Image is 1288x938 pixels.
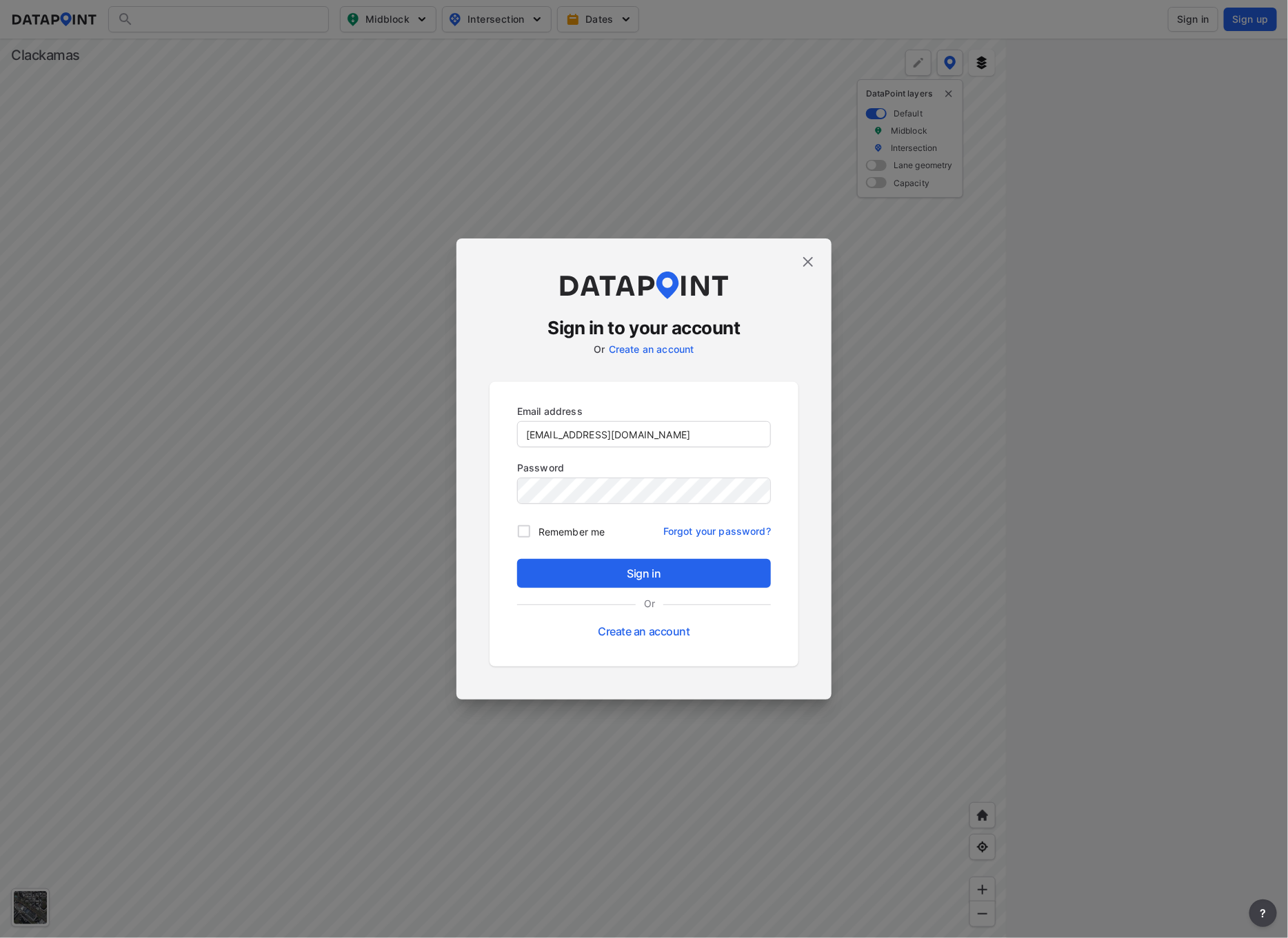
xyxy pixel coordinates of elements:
[598,624,690,638] a: Create an account
[517,404,771,418] p: Email address
[517,559,771,588] button: Sign in
[663,517,771,538] a: Forgot your password?
[539,524,605,539] span: Remember me
[490,316,798,340] h3: Sign in to your account
[800,254,816,270] img: close.efbf2170.svg
[636,596,663,611] label: Or
[528,565,760,582] span: Sign in
[609,343,694,355] a: Create an account
[1258,905,1269,921] span: ?
[518,422,770,447] input: you@example.com
[558,272,730,299] img: dataPointLogo.9353c09d.svg
[517,460,771,475] p: Password
[1249,899,1277,927] button: more
[594,343,605,355] label: Or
